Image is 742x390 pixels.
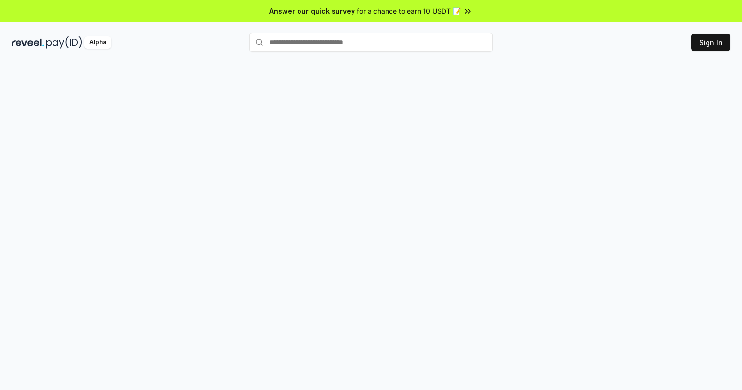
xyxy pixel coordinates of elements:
img: pay_id [46,36,82,49]
div: Alpha [84,36,111,49]
span: Answer our quick survey [269,6,355,16]
img: reveel_dark [12,36,44,49]
button: Sign In [691,34,730,51]
span: for a chance to earn 10 USDT 📝 [357,6,461,16]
